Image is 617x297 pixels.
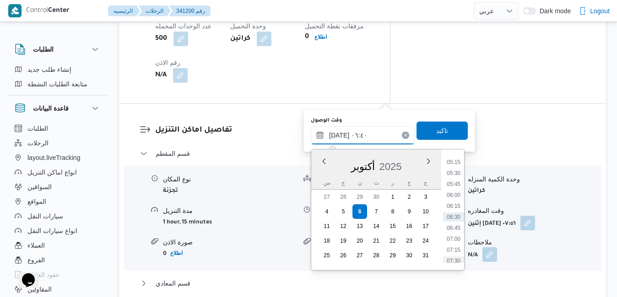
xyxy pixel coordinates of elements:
[351,160,375,173] div: Button. Open the month selector. أكتوبر is currently selected.
[169,5,211,16] button: 341200 رقم
[385,248,400,263] div: day-29
[155,59,180,66] span: رقم الاذن
[402,248,417,263] div: day-30
[311,126,415,144] input: Press the down key to enter a popover containing a calendar. Press the escape key to close the po...
[163,188,178,194] b: تجزئة
[443,180,464,189] li: 05:45
[352,176,367,189] div: ن
[418,233,433,248] div: day-24
[402,233,417,248] div: day-23
[11,223,104,238] button: انواع سيارات النقل
[11,253,104,267] button: الفروع
[140,148,585,159] button: قسم المقطم
[436,125,448,136] span: تاكيد
[230,22,266,30] span: وحدة التحميل
[156,278,190,289] span: قسم المعادي
[124,165,601,271] div: قسم المقطم
[369,176,384,189] div: ث
[11,136,104,150] button: الرحلات
[27,152,80,163] span: layout.liveTracking
[418,176,433,189] div: ج
[15,103,101,114] button: قاعدة البيانات
[369,204,384,219] div: day-7
[163,219,212,226] b: 1 hour, 15 minutes
[336,219,351,233] div: day-12
[319,233,334,248] div: day-18
[379,161,402,172] span: 2025
[351,161,375,172] span: أكتوبر
[11,180,104,194] button: السواقين
[369,219,384,233] div: day-14
[163,251,167,257] b: 0
[27,123,48,134] span: الطلبات
[314,34,327,40] b: اطلاع
[536,7,571,15] span: Dark mode
[27,181,52,192] span: السواقين
[11,121,104,136] button: الطلبات
[156,148,190,159] span: قسم المقطم
[11,238,104,253] button: العملاء
[379,160,402,173] div: Button. Open the year selector. 2025 is currently selected.
[369,233,384,248] div: day-21
[402,204,417,219] div: day-9
[418,190,433,204] div: day-3
[417,122,468,140] button: تاكيد
[336,190,351,204] div: day-28
[155,33,167,44] b: 500
[385,190,400,204] div: day-1
[138,5,171,16] button: الرحلات
[319,204,334,219] div: day-4
[468,238,601,247] div: ملاحظات
[11,165,104,180] button: انواع اماكن التنزيل
[352,233,367,248] div: day-20
[311,117,342,124] label: وقت الوصول
[319,219,334,233] div: day-11
[311,32,330,42] button: اطلاع
[33,103,69,114] h3: قاعدة البيانات
[167,248,186,259] button: اطلاع
[27,64,71,75] span: إنشاء طلب جديد
[27,79,87,90] span: متابعة الطلبات النشطة
[369,248,384,263] div: day-28
[352,219,367,233] div: day-13
[11,150,104,165] button: layout.liveTracking
[9,260,38,288] iframe: chat widget
[443,256,464,265] li: 07:30
[27,225,77,236] span: انواع سيارات النقل
[11,282,104,297] button: المقاولين
[15,44,101,55] button: الطلبات
[352,204,367,219] div: day-6
[443,223,464,233] li: 06:45
[11,77,104,91] button: متابعة الطلبات النشطة
[155,70,167,81] b: N/A
[443,234,464,244] li: 07:00
[48,7,70,15] b: Center
[336,248,351,263] div: day-26
[27,167,77,178] span: انواع اماكن التنزيل
[8,4,22,17] img: X8yXhbKr1z7QwAAAABJRU5ErkJggg==
[352,248,367,263] div: day-27
[443,158,464,167] li: 05:15
[170,250,183,256] b: اطلاع
[305,22,364,30] span: مرفقات نقطة التحميل
[590,5,610,16] span: Logout
[27,255,45,265] span: الفروع
[27,211,63,222] span: سيارات النقل
[11,267,104,282] button: عقود العملاء
[418,248,433,263] div: day-31
[575,2,613,20] button: Logout
[155,22,211,30] span: عدد الوحدات المحمله
[163,206,296,216] div: مدة التنزيل
[418,219,433,233] div: day-17
[402,219,417,233] div: day-16
[27,240,45,251] span: العملاء
[11,194,104,209] button: المواقع
[336,233,351,248] div: day-19
[319,190,334,204] div: day-27
[336,176,351,189] div: ح
[443,169,464,178] li: 05:30
[155,124,585,137] h3: تفاصيل اماكن التنزيل
[336,204,351,219] div: day-5
[108,5,140,16] button: الرئيسيه
[27,269,60,280] span: عقود العملاء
